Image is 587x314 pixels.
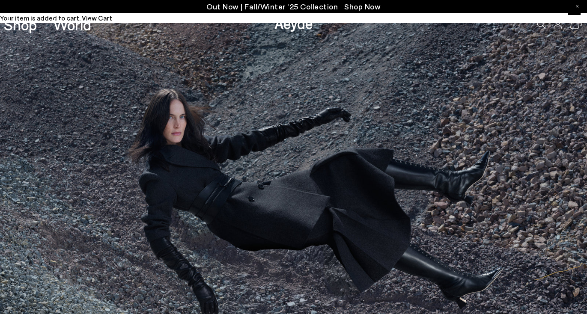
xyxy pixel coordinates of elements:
[53,17,91,32] a: World
[4,17,37,32] a: Shop
[579,22,583,27] span: 0
[344,2,381,11] span: Navigate to /collections/new-in
[206,1,381,12] p: Out Now | Fall/Winter ‘25 Collection
[274,14,313,32] a: Aeyde
[570,20,579,29] a: 0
